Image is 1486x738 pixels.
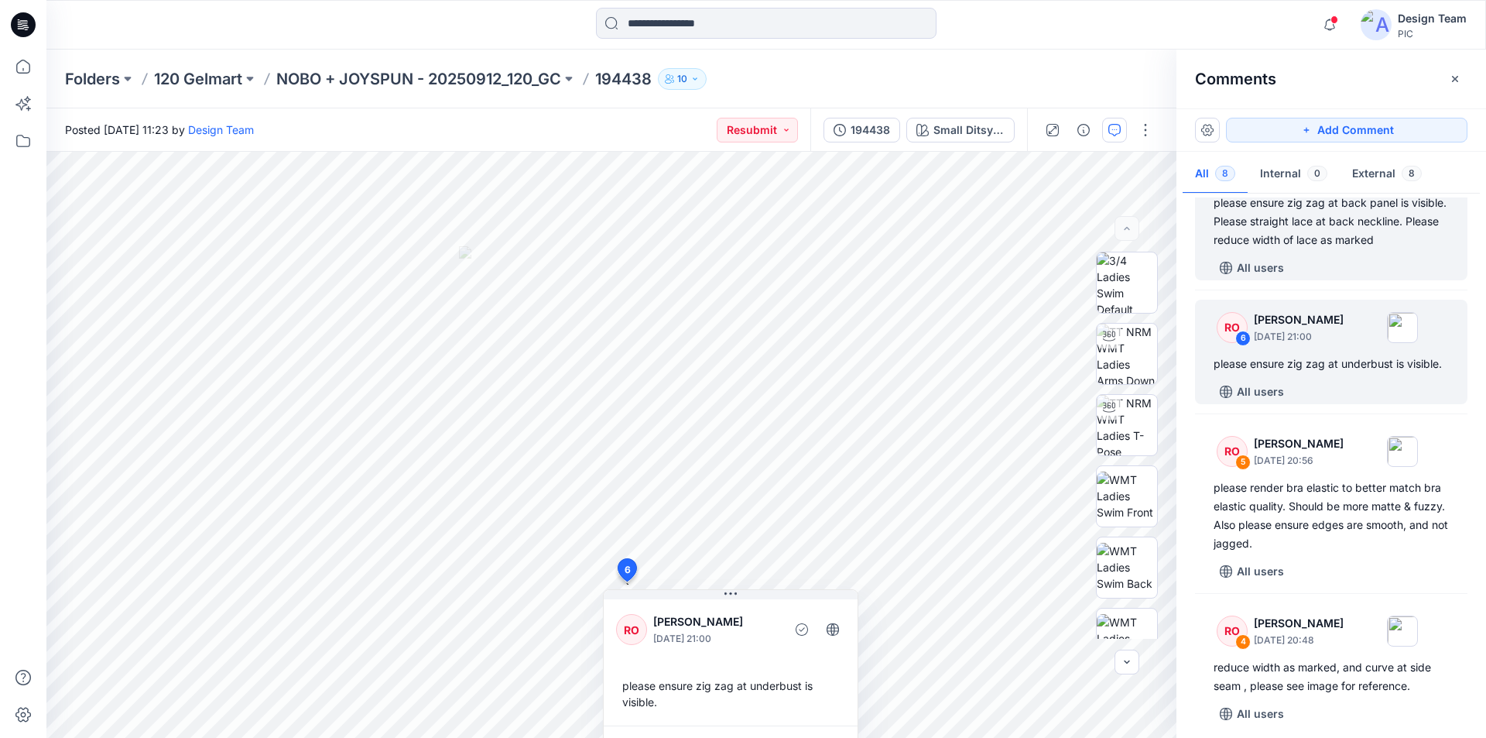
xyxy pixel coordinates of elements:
[1254,434,1344,453] p: [PERSON_NAME]
[616,671,845,716] div: please ensure zig zag at underbust is visible.
[1217,616,1248,647] div: RO
[1235,455,1251,470] div: 5
[1097,395,1157,455] img: TT NRM WMT Ladies T-Pose
[1248,155,1340,194] button: Internal
[1235,634,1251,650] div: 4
[625,563,631,577] span: 6
[1214,559,1290,584] button: All users
[677,70,687,88] p: 10
[1398,9,1467,28] div: Design Team
[276,68,561,90] a: NOBO + JOYSPUN - 20250912_120_GC
[154,68,242,90] a: 120 Gelmart
[1214,355,1449,373] div: please ensure zig zag at underbust is visible.
[1235,331,1251,346] div: 6
[933,122,1005,139] div: Small Ditsy V1_plum Candy
[1214,256,1290,280] button: All users
[65,122,254,138] span: Posted [DATE] 11:23 by
[1254,614,1344,633] p: [PERSON_NAME]
[1237,383,1284,401] p: All users
[653,631,779,647] p: [DATE] 21:00
[851,122,890,139] div: 194438
[616,614,647,645] div: RO
[1237,705,1284,723] p: All users
[658,68,707,90] button: 10
[1254,311,1344,329] p: [PERSON_NAME]
[1217,436,1248,467] div: RO
[1097,472,1157,520] img: WMT Ladies Swim Front
[1307,166,1327,181] span: 0
[1097,324,1157,384] img: TT NRM WMT Ladies Arms Down
[1214,379,1290,404] button: All users
[1183,155,1248,194] button: All
[1215,166,1235,181] span: 8
[906,118,1015,142] button: Small Ditsy V1_plum Candy
[1254,453,1344,469] p: [DATE] 20:56
[1097,614,1157,663] img: WMT Ladies Swim Left
[1226,118,1467,142] button: Add Comment
[1361,9,1392,40] img: avatar
[1254,633,1344,648] p: [DATE] 20:48
[1195,70,1276,88] h2: Comments
[823,118,900,142] button: 194438
[1237,562,1284,581] p: All users
[1398,28,1467,39] div: PIC
[65,68,120,90] a: Folders
[1237,259,1284,277] p: All users
[1402,166,1422,181] span: 8
[1217,312,1248,343] div: RO
[1214,702,1290,726] button: All users
[653,613,779,631] p: [PERSON_NAME]
[188,123,254,136] a: Design Team
[1071,118,1096,142] button: Details
[1340,155,1434,194] button: External
[1254,329,1344,345] p: [DATE] 21:00
[1214,194,1449,249] div: please ensure zig zag at back panel is visible. Please straight lace at back neckline. Please red...
[1097,252,1157,313] img: 3/4 Ladies Swim Default
[1097,543,1157,592] img: WMT Ladies Swim Back
[1214,479,1449,553] div: please render bra elastic to better match bra elastic quality. Should be more matte & fuzzy. Also...
[595,68,652,90] p: 194438
[1214,658,1449,695] div: reduce width as marked, and curve at side seam , please see image for reference.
